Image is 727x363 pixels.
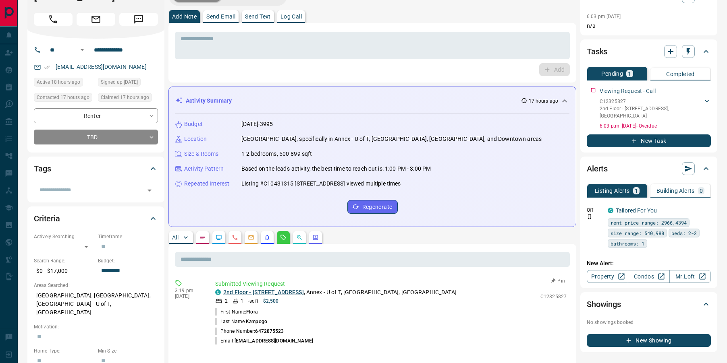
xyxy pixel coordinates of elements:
[34,93,94,104] div: Sun Aug 17 2025
[700,188,703,194] p: 0
[215,308,258,316] p: First Name:
[184,120,203,128] p: Budget
[241,150,312,158] p: 1-2 bedrooms, 500-899 sqft
[215,280,567,288] p: Submitted Viewing Request
[587,259,711,268] p: New Alert:
[611,229,664,237] span: size range: 540,988
[34,159,158,178] div: Tags
[246,319,267,324] span: Kampogo
[611,239,644,248] span: bathrooms: 1
[34,212,60,225] h2: Criteria
[225,297,228,305] p: 2
[199,234,206,241] svg: Notes
[241,165,431,173] p: Based on the lead's activity, the best time to reach out is: 1:00 PM - 3:00 PM
[175,93,569,108] div: Activity Summary17 hours ago
[635,188,638,194] p: 1
[215,318,267,325] p: Last Name:
[587,298,621,311] h2: Showings
[656,188,695,194] p: Building Alerts
[34,257,94,264] p: Search Range:
[241,120,273,128] p: [DATE]-3995
[241,179,401,188] p: Listing #C10431315 [STREET_ADDRESS] viewed multiple times
[98,257,158,264] p: Budget:
[264,234,270,241] svg: Listing Alerts
[280,234,287,241] svg: Requests
[223,289,304,295] a: 2nd Floor - [STREET_ADDRESS]
[600,105,703,120] p: 2nd Floor - [STREET_ADDRESS] , [GEOGRAPHIC_DATA]
[44,64,50,70] svg: Email Verified
[245,14,271,19] p: Send Text
[248,297,258,305] p: - sqft
[540,293,567,300] p: C12325827
[184,165,224,173] p: Activity Pattern
[529,97,558,105] p: 17 hours ago
[587,42,711,61] div: Tasks
[587,270,628,283] a: Property
[263,297,279,305] p: $2,500
[587,295,711,314] div: Showings
[587,206,603,214] p: Off
[235,338,313,344] span: [EMAIL_ADDRESS][DOMAIN_NAME]
[600,122,711,130] p: 6:03 p.m. [DATE] - Overdue
[587,14,621,19] p: 6:03 pm [DATE]
[77,13,115,26] span: Email
[206,14,235,19] p: Send Email
[587,214,592,219] svg: Push Notification Only
[101,78,138,86] span: Signed up [DATE]
[608,208,613,213] div: condos.ca
[587,45,607,58] h2: Tasks
[601,71,623,76] p: Pending
[37,93,89,101] span: Contacted 17 hours ago
[175,288,203,293] p: 3:19 pm
[34,323,158,330] p: Motivation:
[184,179,229,188] p: Repeated Interest
[669,270,711,283] a: Mr.Loft
[34,282,158,289] p: Areas Searched:
[172,14,197,19] p: Add Note
[611,219,687,227] span: rent price range: 2966,4394
[34,108,158,123] div: Renter
[312,234,319,241] svg: Agent Actions
[600,96,711,121] div: C123258272nd Floor - [STREET_ADDRESS],[GEOGRAPHIC_DATA]
[37,78,80,86] span: Active 18 hours ago
[600,98,703,105] p: C12325827
[34,130,158,144] div: TBD
[184,150,219,158] p: Size & Rooms
[34,78,94,89] div: Sun Aug 17 2025
[595,188,630,194] p: Listing Alerts
[241,297,243,305] p: 1
[172,235,179,240] p: All
[101,93,149,101] span: Claimed 17 hours ago
[215,328,284,335] p: Phone Number:
[77,45,87,55] button: Open
[347,200,398,214] button: Regenerate
[587,162,608,175] h2: Alerts
[34,13,73,26] span: Call
[587,334,711,347] button: New Showing
[186,97,232,105] p: Activity Summary
[98,233,158,240] p: Timeframe:
[175,293,203,299] p: [DATE]
[296,234,303,241] svg: Opportunities
[56,64,147,70] a: [EMAIL_ADDRESS][DOMAIN_NAME]
[34,233,94,240] p: Actively Searching:
[546,277,570,285] button: Pin
[144,185,155,196] button: Open
[628,270,669,283] a: Condos
[587,22,711,30] p: n/a
[223,288,457,297] p: , Annex - U of T, [GEOGRAPHIC_DATA], [GEOGRAPHIC_DATA]
[246,309,258,315] span: Flora
[34,289,158,319] p: [GEOGRAPHIC_DATA], [GEOGRAPHIC_DATA], [GEOGRAPHIC_DATA] - U of T, [GEOGRAPHIC_DATA]
[600,87,656,95] p: Viewing Request - Call
[184,135,207,143] p: Location
[255,328,284,334] span: 6472875523
[280,14,302,19] p: Log Call
[241,135,542,143] p: [GEOGRAPHIC_DATA], specifically in Annex - U of T, [GEOGRAPHIC_DATA], [GEOGRAPHIC_DATA], and Down...
[232,234,238,241] svg: Calls
[215,337,313,344] p: Email:
[98,78,158,89] div: Sun Oct 16 2016
[248,234,254,241] svg: Emails
[34,347,94,355] p: Home Type:
[671,229,697,237] span: beds: 2-2
[34,162,51,175] h2: Tags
